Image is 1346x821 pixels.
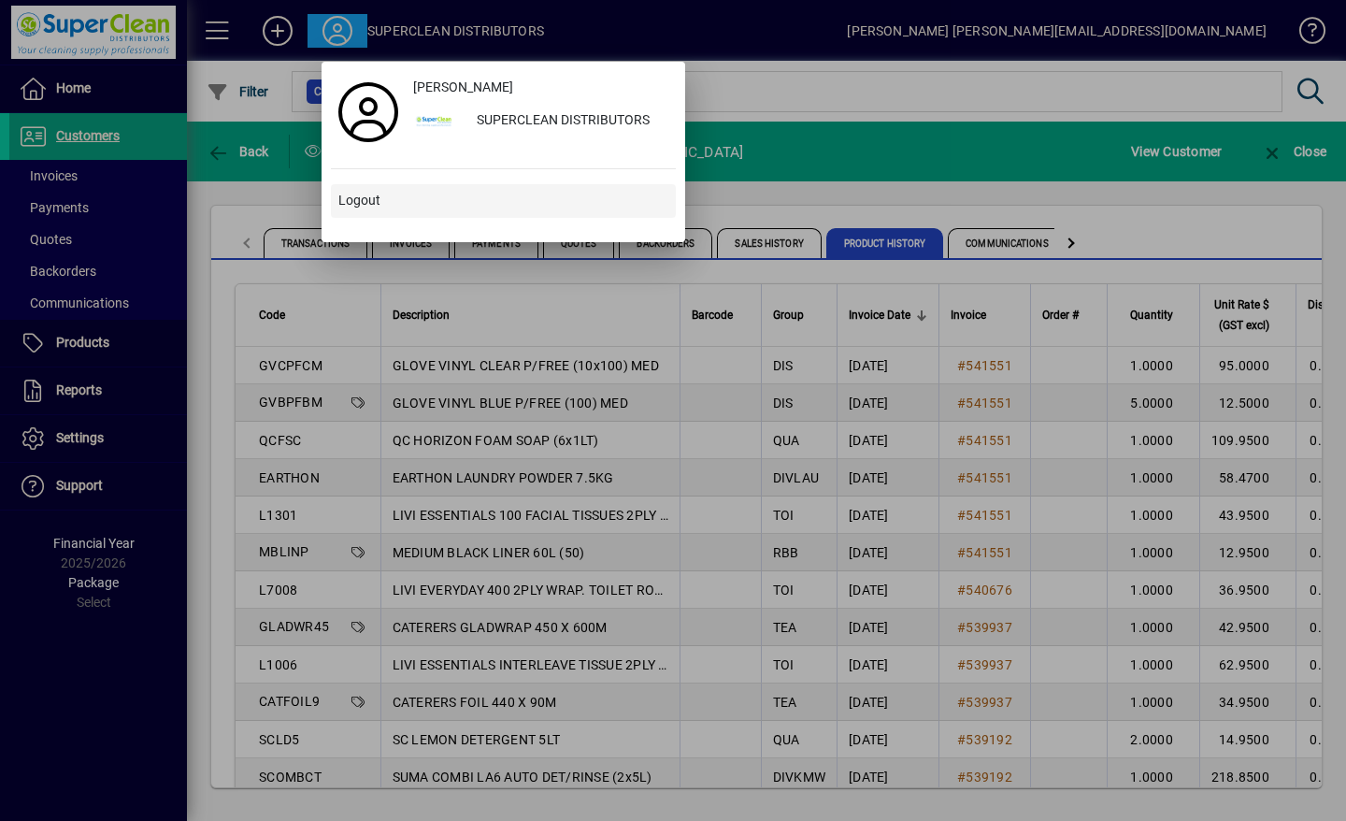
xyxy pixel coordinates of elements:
[413,78,513,97] span: [PERSON_NAME]
[331,184,676,218] button: Logout
[406,105,676,138] button: SUPERCLEAN DISTRIBUTORS
[331,95,406,129] a: Profile
[462,105,676,138] div: SUPERCLEAN DISTRIBUTORS
[338,191,380,210] span: Logout
[406,71,676,105] a: [PERSON_NAME]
